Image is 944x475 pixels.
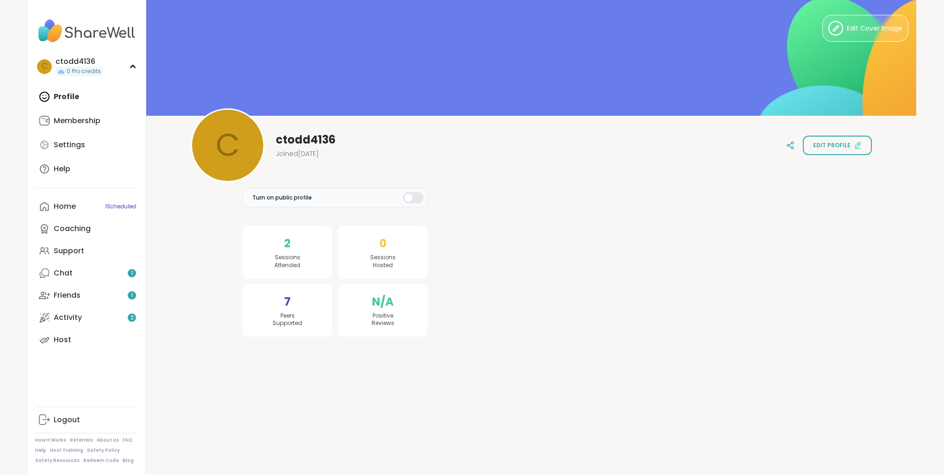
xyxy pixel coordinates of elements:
[131,292,133,300] span: 1
[54,415,80,425] div: Logout
[42,61,48,73] span: c
[372,312,394,328] span: Positive Reviews
[370,254,396,269] span: Sessions Hosted
[35,218,138,240] a: Coaching
[284,235,291,252] span: 2
[273,312,302,328] span: Peers Supported
[54,224,91,234] div: Coaching
[123,437,132,444] a: FAQ
[276,149,319,158] span: Joined [DATE]
[130,314,134,322] span: 2
[54,140,85,150] div: Settings
[35,240,138,262] a: Support
[54,268,73,278] div: Chat
[54,164,70,174] div: Help
[54,246,84,256] div: Support
[131,269,133,277] span: 1
[83,457,119,464] a: Redeem Code
[35,447,46,454] a: Help
[276,132,335,147] span: ctodd4136
[35,284,138,306] a: Friends1
[252,194,312,202] span: Turn on public profile
[822,15,908,42] button: Edit Cover Image
[67,68,101,75] span: 0 Pro credits
[105,203,136,210] span: 1 Scheduled
[35,306,138,329] a: Activity2
[35,110,138,132] a: Membership
[274,254,300,269] span: Sessions Attended
[56,56,103,67] div: ctodd4136
[35,195,138,218] a: Home1Scheduled
[803,136,872,155] button: Edit profile
[35,262,138,284] a: Chat1
[847,24,902,33] span: Edit Cover Image
[35,457,80,464] a: Safety Resources
[379,235,386,252] span: 0
[54,312,82,323] div: Activity
[54,335,71,345] div: Host
[35,158,138,180] a: Help
[35,134,138,156] a: Settings
[54,201,76,212] div: Home
[54,290,81,300] div: Friends
[372,294,394,310] span: N/A
[70,437,93,444] a: Referrals
[97,437,119,444] a: About Us
[35,437,66,444] a: How It Works
[54,116,100,126] div: Membership
[813,141,851,150] span: Edit profile
[35,15,138,47] img: ShareWell Nav Logo
[284,294,291,310] span: 7
[87,447,120,454] a: Safety Policy
[35,329,138,351] a: Host
[50,447,83,454] a: Host Training
[123,457,134,464] a: Blog
[35,409,138,431] a: Logout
